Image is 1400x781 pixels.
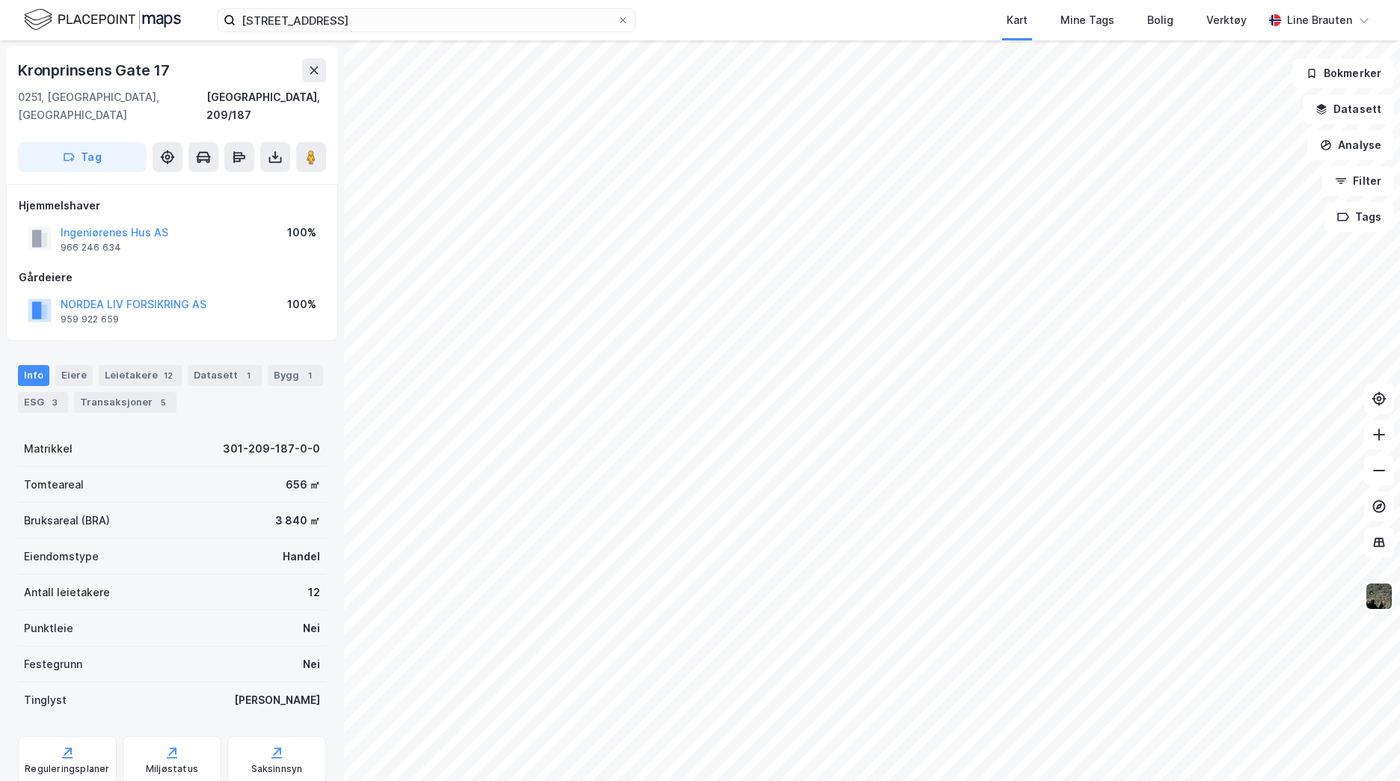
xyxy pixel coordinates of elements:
div: 656 ㎡ [286,476,320,494]
div: Bolig [1147,11,1173,29]
input: Søk på adresse, matrikkel, gårdeiere, leietakere eller personer [236,9,617,31]
div: 1 [241,368,256,383]
button: Tags [1324,202,1394,232]
div: Tomteareal [24,476,84,494]
div: 1 [302,368,317,383]
div: Bygg [268,365,323,386]
div: Tinglyst [24,691,67,709]
div: 12 [161,368,176,383]
div: Punktleie [24,619,73,637]
button: Tag [18,142,147,172]
div: 100% [287,224,316,242]
div: Bruksareal (BRA) [24,512,110,530]
div: Nei [303,655,320,673]
div: Transaksjoner [74,392,176,413]
div: 100% [287,295,316,313]
img: 9k= [1365,582,1393,610]
div: Nei [303,619,320,637]
div: Leietakere [99,365,182,386]
div: 12 [308,584,320,601]
button: Filter [1322,166,1394,196]
iframe: Chat Widget [1325,709,1400,781]
div: 0251, [GEOGRAPHIC_DATA], [GEOGRAPHIC_DATA] [18,88,206,124]
div: Eiere [55,365,93,386]
div: Gårdeiere [19,269,325,287]
div: 966 246 634 [61,242,121,254]
div: Eiendomstype [24,548,99,566]
div: Handel [283,548,320,566]
button: Bokmerker [1293,58,1394,88]
div: Saksinnsyn [251,763,303,775]
button: Analyse [1307,130,1394,160]
div: Miljøstatus [146,763,198,775]
div: 3 [47,395,62,410]
div: [GEOGRAPHIC_DATA], 209/187 [206,88,326,124]
div: 5 [156,395,171,410]
div: Hjemmelshaver [19,197,325,215]
div: Info [18,365,49,386]
button: Datasett [1303,94,1394,124]
div: Antall leietakere [24,584,110,601]
div: 301-209-187-0-0 [223,440,320,458]
div: Line Brauten [1287,11,1352,29]
div: Matrikkel [24,440,73,458]
div: Kontrollprogram for chat [1325,709,1400,781]
div: 3 840 ㎡ [275,512,320,530]
div: Kronprinsens Gate 17 [18,58,173,82]
div: 959 922 659 [61,313,119,325]
div: Datasett [188,365,262,386]
div: Kart [1007,11,1028,29]
div: Reguleringsplaner [25,763,109,775]
div: Verktøy [1206,11,1247,29]
div: ESG [18,392,68,413]
div: Festegrunn [24,655,82,673]
div: [PERSON_NAME] [234,691,320,709]
img: logo.f888ab2527a4732fd821a326f86c7f29.svg [24,7,181,33]
div: Mine Tags [1060,11,1114,29]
